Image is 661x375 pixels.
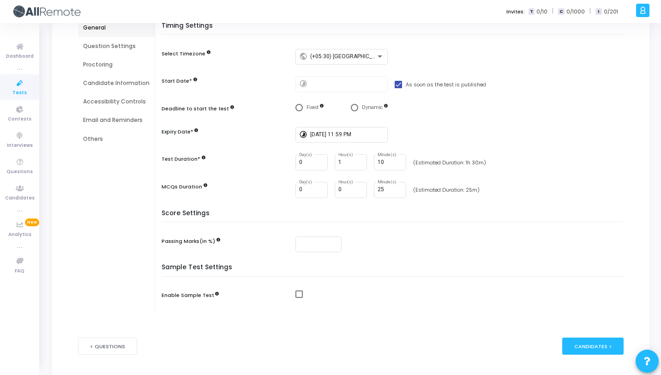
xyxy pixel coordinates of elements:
[362,104,383,110] span: Dynamic
[406,79,486,90] span: As soon as the test is published
[536,8,547,16] span: 0/10
[83,79,150,87] div: Candidate Information
[589,6,591,16] span: |
[413,186,480,194] div: (Estimated Duration: 25m)
[162,291,219,299] label: Enable Sample Test
[310,53,443,60] span: (+05:30) [GEOGRAPHIC_DATA]/[GEOGRAPHIC_DATA]
[162,77,192,85] label: Start Date*
[162,128,198,136] label: Expiry Date*
[595,8,601,15] span: I
[295,104,388,112] mat-radio-group: Select confirmation
[78,338,137,355] button: < Questions
[12,2,81,21] img: logo
[12,89,27,97] span: Tests
[83,135,150,143] div: Others
[529,8,535,15] span: T
[162,264,628,277] h5: Sample Test Settings
[83,42,150,50] div: Question Settings
[162,183,207,191] label: MCQs Duration
[162,210,628,223] h5: Score Settings
[15,267,24,275] span: FAQ
[162,155,200,163] label: Test Duration*
[6,53,34,60] span: Dashboard
[162,22,628,35] h5: Timing Settings
[299,79,310,90] mat-icon: timelapse
[83,60,150,69] div: Proctoring
[5,194,35,202] span: Candidates
[83,116,150,124] div: Email and Reminders
[83,24,150,32] div: General
[566,8,585,16] span: 0/1000
[552,6,553,16] span: |
[25,218,39,226] span: New
[7,142,33,150] span: Interviews
[8,115,31,123] span: Contests
[306,104,318,110] span: Fixed
[162,105,229,113] label: Deadline to start the test
[299,52,310,63] mat-icon: public
[8,231,31,239] span: Analytics
[506,8,525,16] label: Invites:
[562,338,624,355] div: Candidates >
[83,97,150,106] div: Accessibility Controls
[162,237,215,245] label: Passing Marks(in %)
[162,50,205,58] label: Select Timezone
[604,8,618,16] span: 0/201
[413,159,486,167] div: (Estimated Duration: 1h 30m)
[558,8,564,15] span: C
[299,130,310,141] mat-icon: timelapse
[6,168,33,176] span: Questions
